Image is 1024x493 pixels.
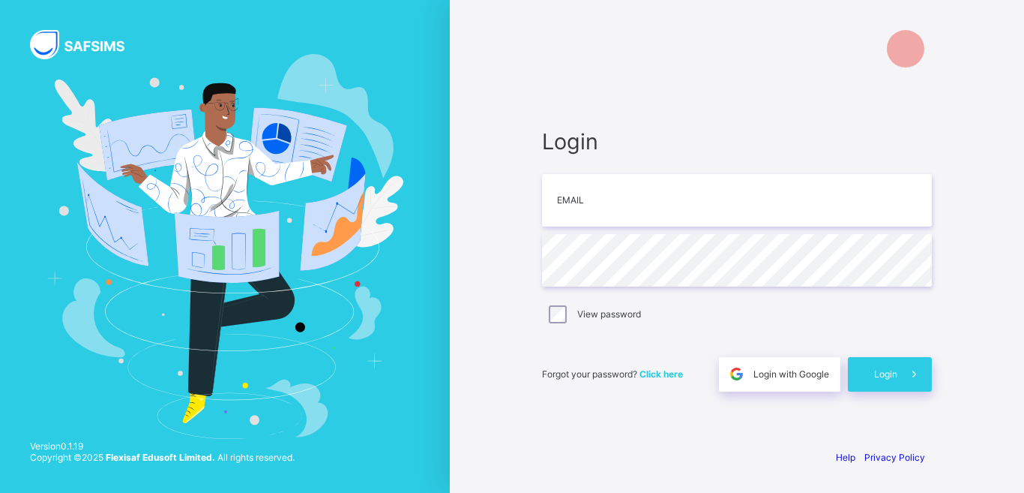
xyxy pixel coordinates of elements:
[106,452,215,463] strong: Flexisaf Edusoft Limited.
[577,308,641,320] label: View password
[30,452,295,463] span: Copyright © 2025 All rights reserved.
[46,54,403,438] img: Hero Image
[30,30,142,59] img: SAFSIMS Logo
[542,128,932,155] span: Login
[30,440,295,452] span: Version 0.1.19
[728,365,745,383] img: google.396cfc9801f0270233282035f929180a.svg
[874,368,897,380] span: Login
[864,452,925,463] a: Privacy Policy
[836,452,855,463] a: Help
[753,368,829,380] span: Login with Google
[542,368,683,380] span: Forgot your password?
[639,368,683,380] a: Click here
